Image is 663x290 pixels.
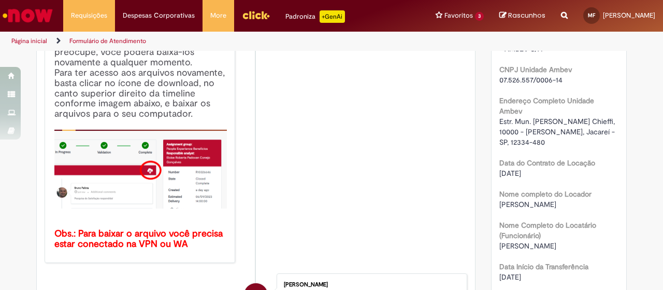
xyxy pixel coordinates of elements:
[499,200,556,209] span: [PERSON_NAME]
[499,34,621,53] span: Companhia de Bebidas das Américas - AMBEV S/A
[54,228,225,250] b: Obs.: Para baixar o arquivo você precisa estar conectado na VPN ou WA
[499,117,617,147] span: Estr. Mun. [PERSON_NAME] Chieffi, 10000 - [PERSON_NAME], Jacareí - SP, 12334-480
[499,262,588,271] b: Data Início da Transferência
[242,7,270,23] img: click_logo_yellow_360x200.png
[475,12,484,21] span: 3
[499,75,563,85] span: 07.526.557/0006-14
[123,10,195,21] span: Despesas Corporativas
[11,37,47,45] a: Página inicial
[588,12,595,19] span: MF
[210,10,226,21] span: More
[499,65,572,74] b: CNPJ Unidade Ambev
[285,10,345,23] div: Padroniza
[499,96,594,116] b: Endereço Completo Unidade Ambev
[69,37,146,45] a: Formulário de Atendimento
[499,220,596,240] b: Nome Completo do Locatário (Funcionário)
[444,10,473,21] span: Favoritos
[499,158,595,168] b: Data do Contrato de Locação
[8,32,434,51] ul: Trilhas de página
[320,10,345,23] p: +GenAi
[54,130,227,209] img: x_mdbda_azure_blob.picture2.png
[499,169,521,178] span: [DATE]
[499,272,521,282] span: [DATE]
[499,11,545,21] a: Rascunhos
[603,11,655,20] span: [PERSON_NAME]
[499,189,592,199] b: Nome completo do Locador
[284,282,456,288] div: [PERSON_NAME]
[499,241,556,251] span: [PERSON_NAME]
[1,5,54,26] img: ServiceNow
[508,10,545,20] span: Rascunhos
[71,10,107,21] span: Requisições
